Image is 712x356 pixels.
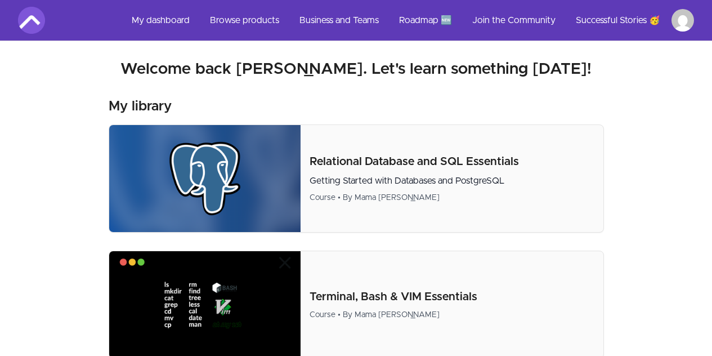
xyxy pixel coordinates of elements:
h3: My library [109,97,172,115]
a: My dashboard [123,7,199,34]
nav: Main [123,7,694,34]
a: Product image for Relational Database and SQL EssentialsRelational Database and SQL EssentialsGet... [109,124,604,233]
a: Successful Stories 🥳 [567,7,669,34]
h2: Welcome back [PERSON_NAME]. Let's learn something [DATE]! [18,59,694,79]
p: Relational Database and SQL Essentials [310,154,594,170]
a: Browse products [201,7,288,34]
div: Course • By Mama [PERSON_NAME] [310,309,594,321]
a: Join the Community [463,7,565,34]
img: Amigoscode logo [18,7,45,34]
p: Getting Started with Databases and PostgreSQL [310,174,594,188]
div: Course • By Mama [PERSON_NAME] [310,192,594,203]
a: Roadmap 🆕 [390,7,461,34]
img: Product image for Relational Database and SQL Essentials [109,125,301,232]
a: Business and Teams [290,7,388,34]
p: Terminal, Bash & VIM Essentials [310,289,594,305]
img: Profile image for António Luís Januário [671,9,694,32]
